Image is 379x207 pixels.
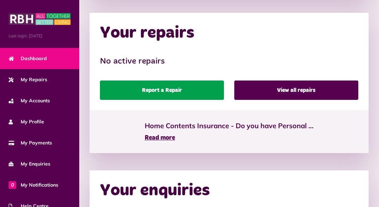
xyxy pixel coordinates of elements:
[9,181,16,189] span: 0
[100,181,210,201] h2: Your enquiries
[100,81,224,100] a: Report a Repair
[9,33,71,39] span: Last login: [DATE]
[9,12,71,26] img: MyRBH
[100,57,358,67] h3: No active repairs
[9,160,50,168] span: My Enquiries
[9,139,52,147] span: My Payments
[234,81,358,100] a: View all repairs
[9,97,50,104] span: My Accounts
[145,121,314,143] a: Home Contents Insurance - Do you have Personal ... Read more
[9,76,47,83] span: My Repairs
[145,135,175,141] span: Read more
[9,181,58,189] span: My Notifications
[100,23,194,43] h2: Your repairs
[145,121,314,131] span: Home Contents Insurance - Do you have Personal ...
[9,118,44,125] span: My Profile
[9,55,47,62] span: Dashboard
